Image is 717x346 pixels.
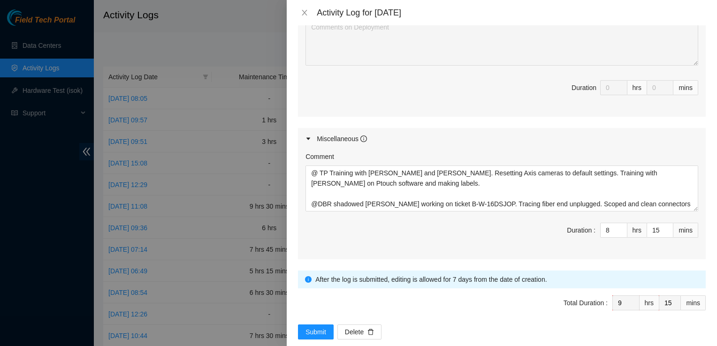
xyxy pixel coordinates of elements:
[305,327,326,337] span: Submit
[681,295,706,310] div: mins
[567,225,595,235] div: Duration :
[627,223,647,238] div: hrs
[298,8,311,17] button: Close
[305,151,334,162] label: Comment
[305,276,312,283] span: info-circle
[298,324,334,339] button: Submit
[360,135,367,142] span: info-circle
[673,223,698,238] div: mins
[345,327,364,337] span: Delete
[673,80,698,95] div: mins
[298,128,706,150] div: Miscellaneous info-circle
[627,80,647,95] div: hrs
[640,295,659,310] div: hrs
[301,9,308,16] span: close
[572,83,596,93] div: Duration
[305,20,698,66] textarea: Comment
[305,136,311,142] span: caret-right
[564,298,608,308] div: Total Duration :
[315,274,699,285] div: After the log is submitted, editing is allowed for 7 days from the date of creation.
[305,165,698,211] textarea: Comment
[317,8,706,18] div: Activity Log for [DATE]
[317,134,367,144] div: Miscellaneous
[337,324,381,339] button: Deletedelete
[367,329,374,336] span: delete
